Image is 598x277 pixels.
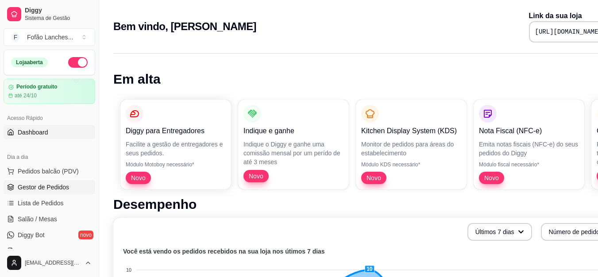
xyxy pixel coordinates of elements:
span: Salão / Mesas [18,215,57,223]
p: Emita notas fiscais (NFC-e) do seus pedidos do Diggy [479,140,579,158]
a: Período gratuitoaté 24/10 [4,79,95,104]
button: Select a team [4,28,95,46]
div: Loja aberta [11,58,48,67]
span: [EMAIL_ADDRESS][DOMAIN_NAME] [25,259,81,266]
a: KDS [4,244,95,258]
p: Facilite a gestão de entregadores e seus pedidos. [126,140,226,158]
button: Últimos 7 dias [467,223,532,241]
span: Lista de Pedidos [18,199,64,208]
a: Gestor de Pedidos [4,180,95,194]
tspan: 10 [126,267,131,273]
text: Você está vendo os pedidos recebidos na sua loja nos útimos 7 dias [123,248,325,255]
button: Alterar Status [68,57,88,68]
button: Nota Fiscal (NFC-e)Emita notas fiscais (NFC-e) do seus pedidos do DiggyMódulo fiscal necessário*Novo [474,100,584,189]
span: Sistema de Gestão [25,15,92,22]
p: Monitor de pedidos para áreas do estabelecimento [361,140,461,158]
p: Indique e ganhe [243,126,343,136]
button: Pedidos balcão (PDV) [4,164,95,178]
span: Novo [363,173,385,182]
p: Kitchen Display System (KDS) [361,126,461,136]
span: Novo [481,173,502,182]
p: Módulo fiscal necessário* [479,161,579,168]
button: Indique e ganheIndique o Diggy e ganhe uma comissão mensal por um perído de até 3 mesesNovo [238,100,349,189]
span: F [11,33,20,42]
p: Indique o Diggy e ganhe uma comissão mensal por um perído de até 3 meses [243,140,343,166]
span: Novo [127,173,149,182]
h2: Bem vindo, [PERSON_NAME] [113,19,256,34]
p: Diggy para Entregadores [126,126,226,136]
div: Dia a dia [4,150,95,164]
a: Dashboard [4,125,95,139]
button: Kitchen Display System (KDS)Monitor de pedidos para áreas do estabelecimentoMódulo KDS necessário... [356,100,467,189]
a: Lista de Pedidos [4,196,95,210]
p: Nota Fiscal (NFC-e) [479,126,579,136]
span: Novo [245,172,267,181]
a: Salão / Mesas [4,212,95,226]
article: Período gratuito [16,84,58,90]
div: Fofão Lanches ... [27,33,73,42]
span: Pedidos balcão (PDV) [18,167,79,176]
button: [EMAIL_ADDRESS][DOMAIN_NAME] [4,252,95,273]
p: Módulo Motoboy necessário* [126,161,226,168]
span: KDS [18,246,31,255]
span: Diggy Bot [18,231,45,239]
span: Diggy [25,7,92,15]
span: Dashboard [18,128,48,137]
a: Diggy Botnovo [4,228,95,242]
div: Acesso Rápido [4,111,95,125]
article: até 24/10 [15,92,37,99]
button: Diggy para EntregadoresFacilite a gestão de entregadores e seus pedidos.Módulo Motoboy necessário... [120,100,231,189]
p: Módulo KDS necessário* [361,161,461,168]
a: DiggySistema de Gestão [4,4,95,25]
span: Gestor de Pedidos [18,183,69,192]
